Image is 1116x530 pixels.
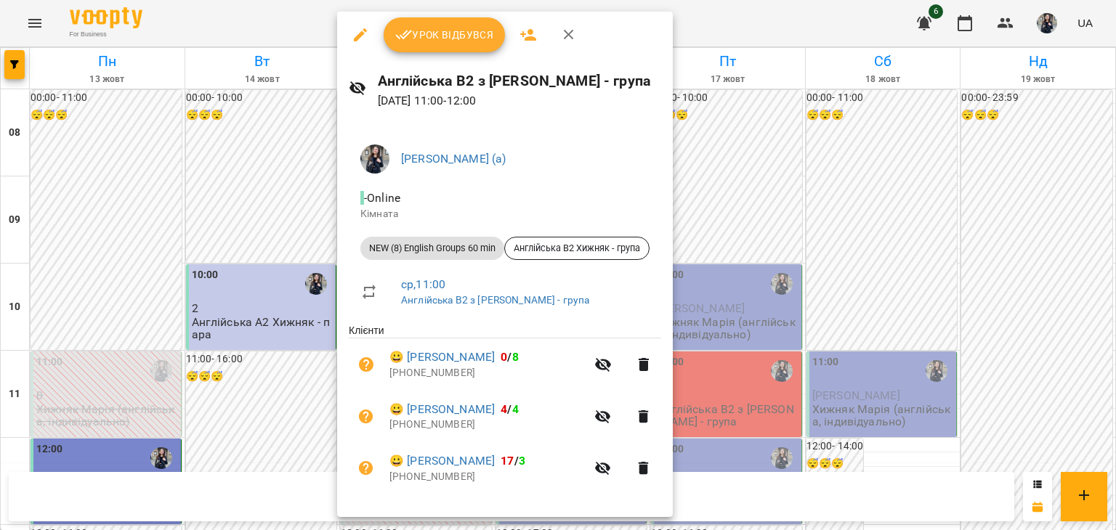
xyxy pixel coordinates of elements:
[395,26,494,44] span: Урок відбувся
[519,454,525,468] span: 3
[349,323,661,500] ul: Клієнти
[501,402,507,416] span: 4
[401,277,445,291] a: ср , 11:00
[389,452,495,470] a: 😀 [PERSON_NAME]
[501,454,514,468] span: 17
[401,294,589,306] a: Англійська B2 з [PERSON_NAME] - група
[501,350,518,364] b: /
[389,417,586,432] p: [PHONE_NUMBER]
[389,348,495,366] a: 😀 [PERSON_NAME]
[512,350,519,364] span: 8
[389,366,586,380] p: [PHONE_NUMBER]
[501,350,507,364] span: 0
[360,242,504,255] span: NEW (8) English Groups 60 min
[501,454,525,468] b: /
[401,152,506,166] a: [PERSON_NAME] (а)
[360,191,403,205] span: - Online
[504,237,650,260] div: Англійська В2 Хижняк - група
[378,70,661,92] h6: Англійська B2 з [PERSON_NAME] - група
[389,470,586,484] p: [PHONE_NUMBER]
[389,401,495,418] a: 😀 [PERSON_NAME]
[501,402,518,416] b: /
[512,402,519,416] span: 4
[349,399,384,434] button: Візит ще не сплачено. Додати оплату?
[384,17,506,52] button: Урок відбувся
[378,92,661,110] p: [DATE] 11:00 - 12:00
[349,451,384,486] button: Візит ще не сплачено. Додати оплату?
[360,207,650,221] p: Кімната
[360,144,389,174] img: 5dc71f453aaa25dcd3a6e3e648fe382a.JPG
[505,242,649,255] span: Англійська В2 Хижняк - група
[349,347,384,382] button: Візит ще не сплачено. Додати оплату?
